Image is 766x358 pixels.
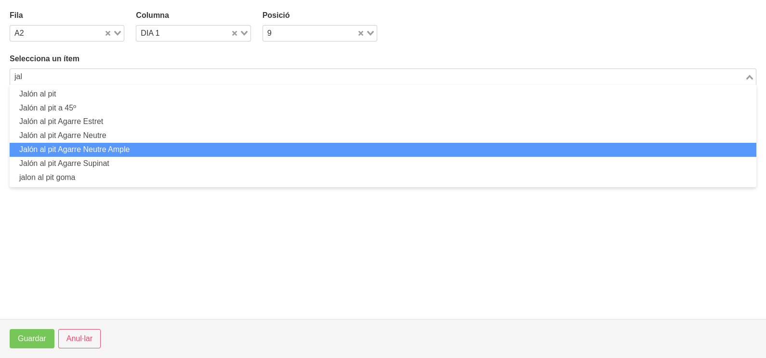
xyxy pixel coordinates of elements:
input: Search for option [11,71,744,83]
span: A2 [14,28,24,39]
span: DIA 1 [141,28,159,39]
li: Jalón al pit [10,87,756,101]
button: Clear Selected [232,30,237,37]
div: Search for option [136,25,251,41]
input: Search for option [275,28,356,39]
div: Search for option [263,25,377,41]
span: Guardar [18,333,46,344]
button: Clear Selected [358,30,363,37]
input: Search for option [27,28,104,39]
li: jalon al pit goma [10,171,756,185]
button: Anul·lar [58,329,101,348]
label: Columna [136,10,251,21]
div: Search for option [10,69,756,85]
button: Guardar [10,329,54,348]
button: Clear Selected [106,30,110,37]
li: Jalón al pit Agarre Neutre Ample [10,143,756,157]
li: Jalón al pit Agarre Estret [10,115,756,129]
li: Jalón al pit Agarre Supinat [10,157,756,171]
span: Anul·lar [66,333,92,344]
li: Jalón al pit Agarre Neutre [10,129,756,143]
label: Posició [263,10,377,21]
span: 9 [267,28,272,39]
li: Jalón al pit a 45º [10,101,756,115]
label: Selecciona un ítem [10,53,756,65]
input: Search for option [163,28,229,39]
label: Fila [10,10,124,21]
div: Search for option [10,25,124,41]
